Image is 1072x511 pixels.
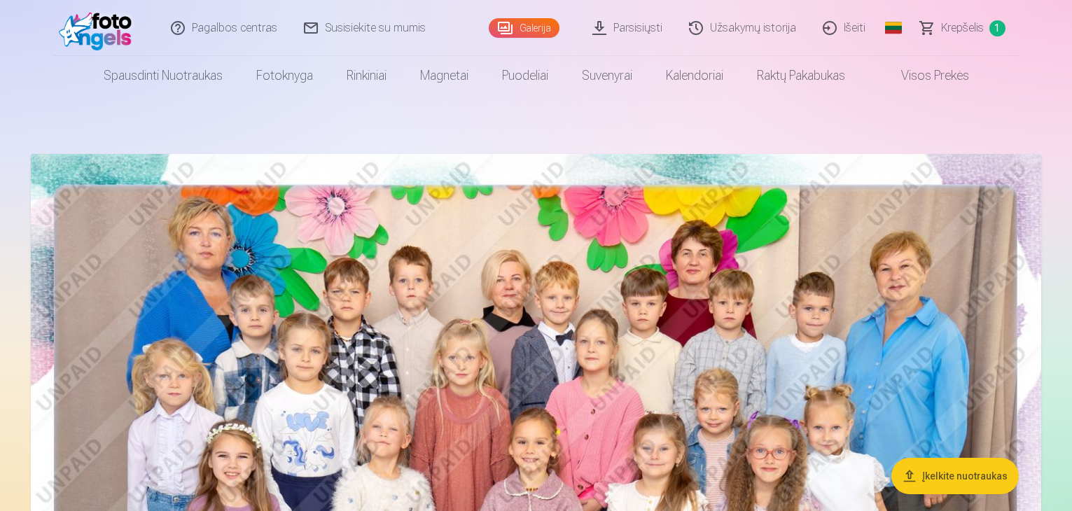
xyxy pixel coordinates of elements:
a: Puodeliai [485,56,565,95]
span: Krepšelis [941,20,984,36]
button: Įkelkite nuotraukas [891,458,1019,494]
a: Kalendoriai [649,56,740,95]
span: 1 [989,20,1005,36]
a: Fotoknyga [239,56,330,95]
a: Visos prekės [862,56,986,95]
a: Magnetai [403,56,485,95]
a: Spausdinti nuotraukas [87,56,239,95]
a: Rinkiniai [330,56,403,95]
a: Suvenyrai [565,56,649,95]
a: Raktų pakabukas [740,56,862,95]
a: Galerija [489,18,559,38]
img: /fa2 [59,6,139,50]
